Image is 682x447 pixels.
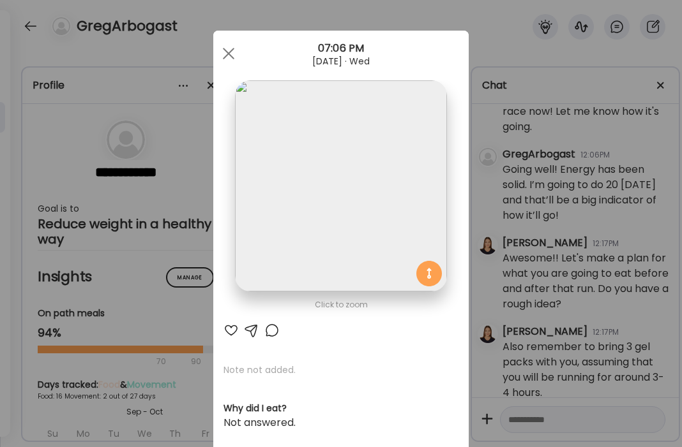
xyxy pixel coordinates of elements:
[224,297,458,312] div: Click to zoom
[235,80,446,291] img: images%2FrPs5FQsY32Ov4Ux8BsuEeNS98Wg1%2FWLohEeuoTHpTr4HgTXKh%2FRyhglnRr0X2Neo2pMkt2_1080
[224,363,458,376] p: Note not added.
[213,41,469,56] div: 07:06 PM
[224,402,458,415] h3: Why did I eat?
[224,415,458,430] div: Not answered.
[213,56,469,66] div: [DATE] · Wed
